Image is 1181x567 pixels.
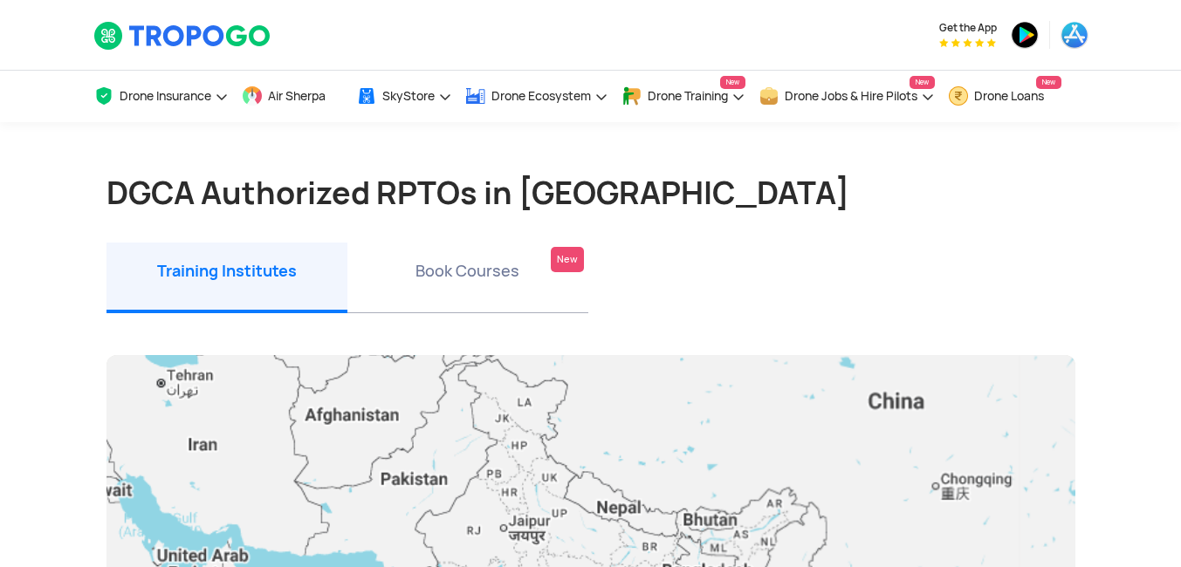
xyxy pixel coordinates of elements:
span: Drone Insurance [120,89,211,103]
a: Drone LoansNew [948,71,1061,122]
span: Get the App [939,21,997,35]
span: Drone Loans [974,89,1044,103]
span: Drone Jobs & Hire Pilots [785,89,917,103]
span: New [910,76,935,89]
a: Drone TrainingNew [621,71,745,122]
li: Book Courses [347,243,588,313]
a: Drone Insurance [93,71,229,122]
div: New [551,247,584,272]
h1: DGCA Authorized RPTOs in [GEOGRAPHIC_DATA] [106,174,1075,211]
span: SkyStore [382,89,435,103]
a: Air Sherpa [242,71,343,122]
span: New [720,76,745,89]
img: App Raking [939,38,996,47]
span: New [1036,76,1061,89]
span: Drone Ecosystem [491,89,591,103]
img: TropoGo Logo [93,21,272,51]
span: Drone Training [648,89,728,103]
img: ic_appstore.png [1061,21,1088,49]
img: ic_playstore.png [1011,21,1039,49]
a: SkyStore [356,71,452,122]
a: Drone Jobs & Hire PilotsNew [759,71,935,122]
span: Air Sherpa [268,89,326,103]
a: Drone Ecosystem [465,71,608,122]
li: Training Institutes [106,243,347,313]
